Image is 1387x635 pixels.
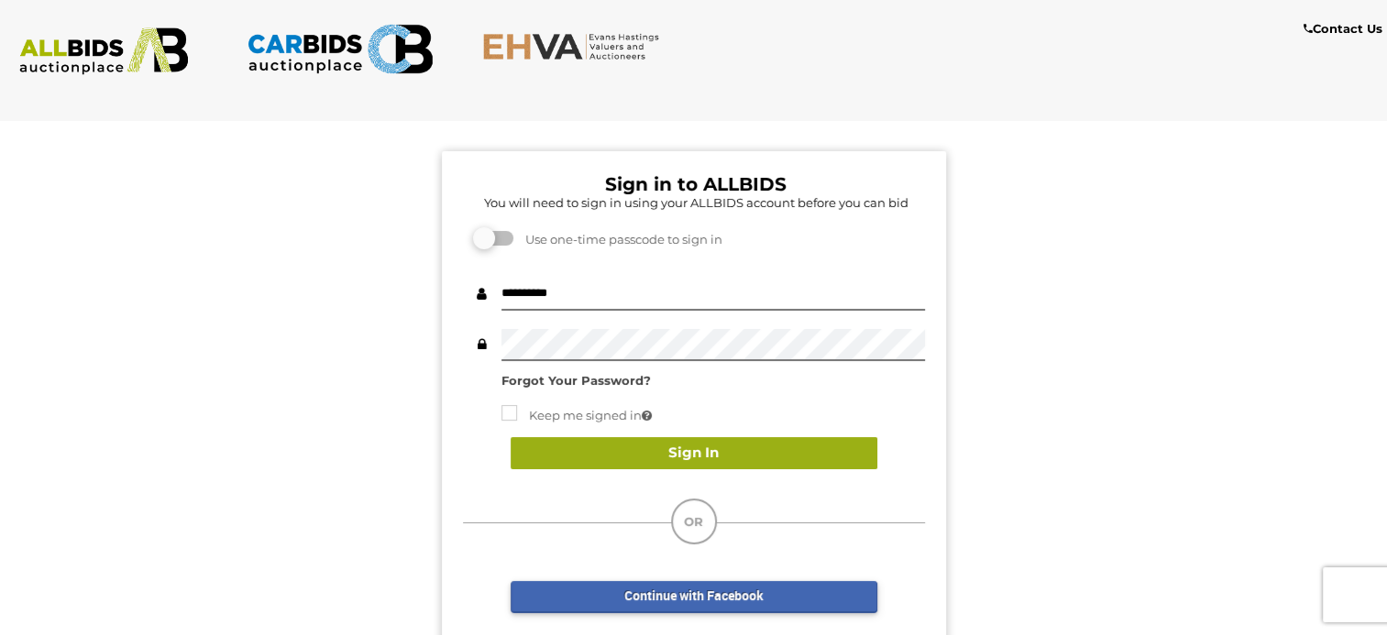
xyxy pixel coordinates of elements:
img: EHVA.com.au [482,32,669,60]
span: Use one-time passcode to sign in [516,232,722,246]
h5: You will need to sign in using your ALLBIDS account before you can bid [468,196,925,209]
img: CARBIDS.com.au [247,18,434,80]
button: Sign In [511,437,877,469]
b: Contact Us [1304,21,1382,36]
label: Keep me signed in [501,405,652,426]
a: Contact Us [1304,18,1387,39]
a: Continue with Facebook [511,581,877,613]
div: OR [671,498,717,544]
b: Sign in to ALLBIDS [605,173,787,195]
a: Forgot Your Password? [501,373,651,388]
img: ALLBIDS.com.au [10,27,197,75]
